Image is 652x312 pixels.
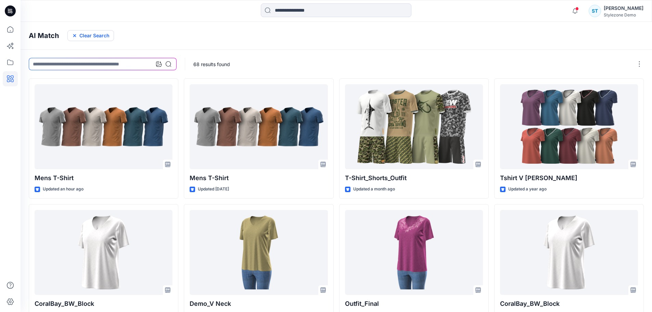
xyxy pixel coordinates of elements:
a: T-Shirt_Shorts_Outfit [345,84,483,169]
p: T-Shirt_Shorts_Outfit [345,173,483,183]
p: Outfit_Final [345,299,483,309]
p: CoralBay_BW_Block [35,299,172,309]
a: Outfit_Final [345,210,483,295]
p: Updated a month ago [353,186,395,193]
a: CoralBay_BW_Block [500,210,638,295]
p: 68 results found [193,61,230,68]
div: [PERSON_NAME] [604,4,643,12]
p: Demo_V Neck [190,299,328,309]
p: Mens T-Shirt [35,173,172,183]
div: ST [589,5,601,17]
p: Updated a year ago [508,186,547,193]
p: Updated an hour ago [43,186,84,193]
a: Tshirt V rayas BS [500,84,638,169]
button: Clear Search [67,30,114,41]
div: Stylezone Demo [604,12,643,17]
a: CoralBay_BW_Block [35,210,172,295]
a: Mens T-Shirt [35,84,172,169]
p: CoralBay_BW_Block [500,299,638,309]
a: Mens T-Shirt [190,84,328,169]
p: Mens T-Shirt [190,173,328,183]
p: Tshirt V [PERSON_NAME] [500,173,638,183]
a: Demo_V Neck [190,210,328,295]
h4: AI Match [29,32,59,40]
p: Updated [DATE] [198,186,229,193]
